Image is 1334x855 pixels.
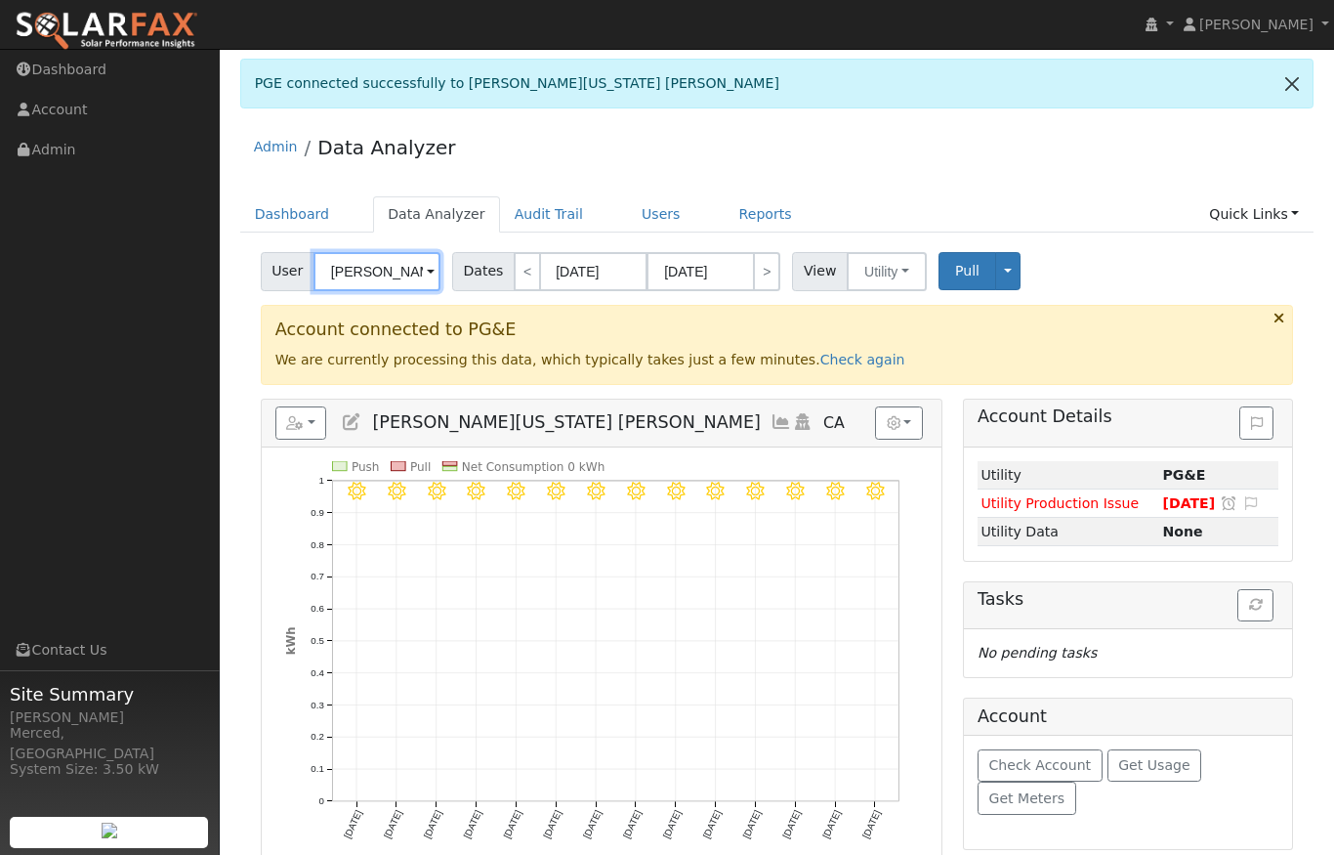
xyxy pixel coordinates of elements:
[978,645,1097,661] i: No pending tasks
[1107,749,1202,783] button: Get Usage
[373,196,500,233] a: Data Analyzer
[978,406,1278,427] h5: Account Details
[786,482,804,499] i: 8/17 - Clear
[780,808,803,839] text: [DATE]
[318,795,324,806] text: 0
[746,482,764,499] i: 8/16 - Clear
[254,139,298,154] a: Admin
[381,808,403,839] text: [DATE]
[740,808,763,839] text: [DATE]
[283,626,297,655] text: kWh
[820,808,843,839] text: [DATE]
[427,482,444,499] i: 8/08 - Clear
[978,706,1047,726] h5: Account
[627,482,645,499] i: 8/13 - Clear
[978,749,1103,783] button: Check Account
[311,763,323,774] text: 0.1
[988,757,1091,773] span: Check Account
[318,475,323,486] text: 1
[452,252,515,291] span: Dates
[1194,196,1313,233] a: Quick Links
[514,252,541,291] a: <
[501,808,523,839] text: [DATE]
[666,482,684,499] i: 8/14 - Clear
[753,252,780,291] a: >
[1163,524,1203,539] strong: None
[311,539,323,550] text: 0.8
[311,571,323,581] text: 0.7
[978,782,1076,815] button: Get Meters
[771,412,792,432] a: Multi-Series Graph
[372,412,761,432] span: [PERSON_NAME][US_STATE] [PERSON_NAME]
[10,681,209,707] span: Site Summary
[980,495,1139,511] span: Utility Production Issue
[541,808,563,839] text: [DATE]
[627,196,695,233] a: Users
[978,518,1159,546] td: Utility Data
[792,412,813,432] a: Login As (last Never)
[660,808,683,839] text: [DATE]
[311,700,323,710] text: 0.3
[1199,17,1313,32] span: [PERSON_NAME]
[1237,589,1273,622] button: Refresh
[547,482,564,499] i: 8/11 - Clear
[461,460,604,474] text: Net Consumption 0 kWh
[847,252,927,291] button: Utility
[978,461,1159,490] td: Utility
[938,252,996,290] button: Pull
[240,59,1314,108] div: PGE connected successfully to [PERSON_NAME][US_STATE] [PERSON_NAME]
[15,11,198,52] img: SolarFax
[387,482,404,499] i: 8/07 - MostlyClear
[725,196,807,233] a: Reports
[866,482,884,499] i: 8/19 - Clear
[10,707,209,728] div: [PERSON_NAME]
[978,589,1278,610] h5: Tasks
[410,460,431,474] text: Pull
[311,603,323,614] text: 0.6
[1163,495,1216,511] span: [DATE]
[507,482,524,499] i: 8/10 - Clear
[311,635,323,646] text: 0.5
[581,808,604,839] text: [DATE]
[261,252,314,291] span: User
[311,507,323,518] text: 0.9
[1242,496,1260,510] i: Edit Issue
[955,263,980,278] span: Pull
[313,252,440,291] input: Select a User
[317,136,455,159] a: Data Analyzer
[826,482,844,499] i: 8/18 - Clear
[1118,757,1189,773] span: Get Usage
[342,808,364,839] text: [DATE]
[706,482,724,499] i: 8/15 - Clear
[500,196,598,233] a: Audit Trail
[10,723,209,764] div: Merced, [GEOGRAPHIC_DATA]
[1163,467,1206,483] strong: ID: 17204830, authorized: 08/21/25
[311,667,324,678] text: 0.4
[352,460,380,474] text: Push
[988,791,1064,806] span: Get Meters
[1239,406,1273,440] button: Issue History
[792,252,848,291] span: View
[700,808,723,839] text: [DATE]
[1271,60,1313,107] a: Close
[621,808,644,839] text: [DATE]
[587,482,604,499] i: 8/12 - Clear
[860,808,883,839] text: [DATE]
[240,196,345,233] a: Dashboard
[275,320,1279,340] h3: Account connected to PG&E
[311,731,323,742] text: 0.2
[261,305,1294,385] div: We are currently processing this data, which typically takes just a few minutes.
[10,759,209,780] div: System Size: 3.50 kW
[823,413,845,432] span: CA
[461,808,483,839] text: [DATE]
[341,412,362,432] a: Edit User (34972)
[1220,495,1237,511] a: Snooze this issue
[348,482,365,499] i: 8/06 - Clear
[421,808,443,839] text: [DATE]
[467,482,484,499] i: 8/09 - Clear
[102,823,117,838] img: retrieve
[820,352,905,367] a: Check again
